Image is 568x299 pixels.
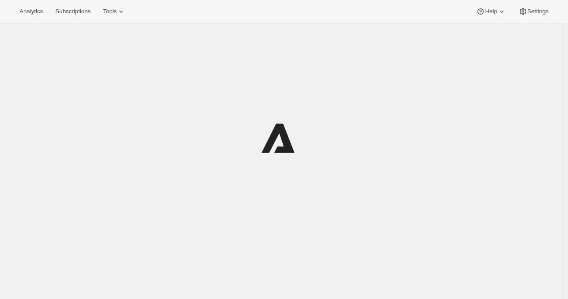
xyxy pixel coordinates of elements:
[527,8,549,15] span: Settings
[14,5,48,18] button: Analytics
[513,5,554,18] button: Settings
[55,8,91,15] span: Subscriptions
[471,5,511,18] button: Help
[98,5,131,18] button: Tools
[50,5,96,18] button: Subscriptions
[103,8,117,15] span: Tools
[485,8,497,15] span: Help
[19,8,43,15] span: Analytics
